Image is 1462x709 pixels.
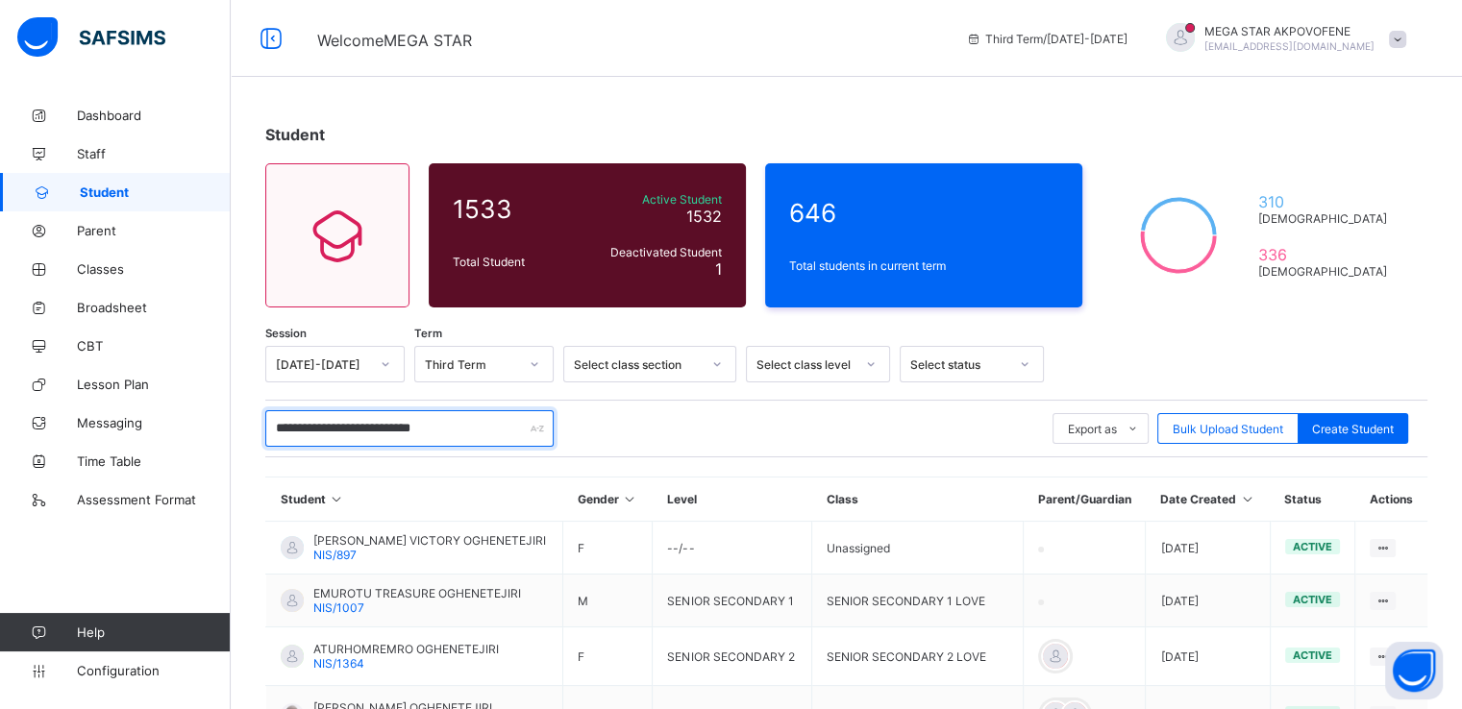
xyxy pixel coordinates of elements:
td: [DATE] [1146,575,1270,627]
span: Classes [77,261,231,277]
td: SENIOR SECONDARY 1 LOVE [812,575,1024,627]
span: active [1293,648,1332,662]
td: F [563,627,653,686]
th: Parent/Guardian [1023,477,1146,522]
span: 1533 [453,194,576,224]
span: session/term information [966,32,1127,46]
th: Date Created [1146,477,1270,522]
div: Select status [910,357,1008,372]
th: Actions [1355,477,1427,522]
span: NIS/897 [313,548,357,562]
td: [DATE] [1146,522,1270,575]
i: Sort in Ascending Order [329,492,345,506]
button: Open asap [1385,642,1443,699]
span: Welcome MEGA STAR [317,31,472,50]
span: Configuration [77,663,230,678]
th: Gender [563,477,653,522]
td: M [563,575,653,627]
td: SENIOR SECONDARY 2 LOVE [812,627,1024,686]
span: [PERSON_NAME] VICTORY OGHENETEJIRI [313,533,546,548]
th: Status [1270,477,1354,522]
div: MEGA STARAKPOVOFENE [1147,23,1416,55]
td: Unassigned [812,522,1024,575]
span: Active Student [585,192,722,207]
span: Student [265,125,325,144]
span: Staff [77,146,231,161]
span: Broadsheet [77,300,231,315]
span: Total students in current term [789,258,1058,273]
span: active [1293,593,1332,606]
div: Select class section [574,357,701,372]
span: 1 [715,259,722,279]
i: Sort in Ascending Order [1239,492,1255,506]
span: NIS/1364 [313,656,364,671]
span: Lesson Plan [77,377,231,392]
span: [DEMOGRAPHIC_DATA] [1257,211,1395,226]
span: Create Student [1312,422,1394,436]
div: Select class level [756,357,855,372]
span: Messaging [77,415,231,430]
span: ATURHOMREMRO OGHENETEJIRI [313,642,499,656]
img: safsims [17,17,165,58]
span: CBT [77,338,231,354]
th: Class [812,477,1024,522]
span: Parent [77,223,231,238]
span: Dashboard [77,108,231,123]
span: Term [414,327,442,340]
span: Assessment Format [77,492,231,507]
span: 1532 [686,207,722,226]
i: Sort in Ascending Order [622,492,638,506]
span: 646 [789,198,1058,228]
span: Export as [1068,422,1117,436]
span: 310 [1257,192,1395,211]
span: active [1293,540,1332,553]
span: 336 [1257,245,1395,264]
td: --/-- [653,522,812,575]
td: SENIOR SECONDARY 1 [653,575,812,627]
span: Bulk Upload Student [1173,422,1283,436]
span: NIS/1007 [313,600,364,615]
span: Session [265,327,307,340]
span: EMUROTU TREASURE OGHENETEJIRI [313,586,521,600]
span: [EMAIL_ADDRESS][DOMAIN_NAME] [1204,40,1375,52]
span: Student [80,184,231,200]
td: F [563,522,653,575]
td: [DATE] [1146,627,1270,686]
span: MEGA STAR AKPOVOFENE [1204,24,1375,38]
div: Third Term [425,357,518,372]
div: [DATE]-[DATE] [276,357,369,372]
th: Student [266,477,563,522]
span: [DEMOGRAPHIC_DATA] [1257,264,1395,279]
span: Time Table [77,453,231,469]
th: Level [653,477,812,522]
span: Deactivated Student [585,245,722,259]
span: Help [77,624,230,640]
td: SENIOR SECONDARY 2 [653,627,812,686]
div: Total Student [448,250,581,274]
